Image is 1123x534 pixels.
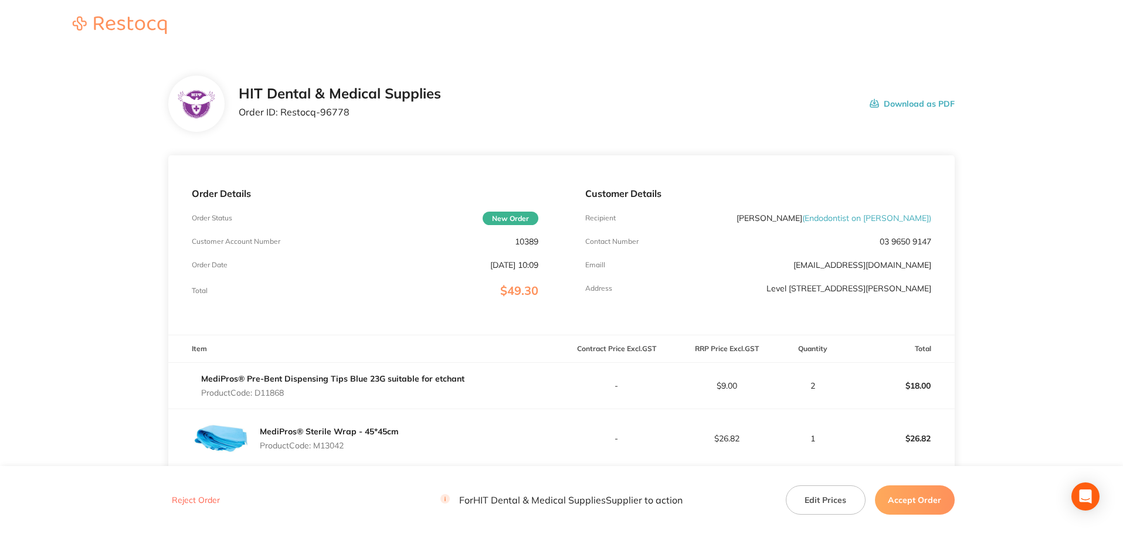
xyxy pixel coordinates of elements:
[585,214,616,222] p: Recipient
[585,237,639,246] p: Contact Number
[585,284,612,292] p: Address
[562,335,672,363] th: Contract Price Excl. GST
[490,260,538,270] p: [DATE] 10:09
[483,212,538,225] span: New Order
[585,188,931,199] p: Customer Details
[260,426,399,437] a: MediPros® Sterile Wrap - 45*45cm
[201,388,464,397] p: Product Code: D11868
[766,284,931,293] p: Level [STREET_ADDRESS][PERSON_NAME]
[260,441,399,450] p: Product Code: M13042
[737,213,931,223] p: [PERSON_NAME]
[201,373,464,384] a: MediPros® Pre-Bent Dispensing Tips Blue 23G suitable for etchant
[168,335,561,363] th: Item
[672,381,781,390] p: $9.00
[192,188,538,199] p: Order Details
[671,335,782,363] th: RRP Price Excl. GST
[782,434,844,443] p: 1
[61,16,178,36] a: Restocq logo
[782,381,844,390] p: 2
[500,283,538,298] span: $49.30
[802,213,931,223] span: ( Endodontist on [PERSON_NAME] )
[793,260,931,270] a: [EMAIL_ADDRESS][DOMAIN_NAME]
[880,237,931,246] p: 03 9650 9147
[168,495,223,506] button: Reject Order
[585,261,605,269] p: Emaill
[192,409,250,468] img: bHdsOHpncA
[1071,482,1100,511] div: Open Intercom Messenger
[192,287,208,295] p: Total
[875,485,955,515] button: Accept Order
[61,16,178,34] img: Restocq logo
[192,214,232,222] p: Order Status
[782,335,844,363] th: Quantity
[844,335,955,363] th: Total
[845,372,954,400] p: $18.00
[562,434,671,443] p: -
[239,107,441,117] p: Order ID: Restocq- 96778
[562,381,671,390] p: -
[192,237,280,246] p: Customer Account Number
[845,424,954,453] p: $26.82
[440,495,683,506] p: For HIT Dental & Medical Supplies Supplier to action
[239,86,441,102] h2: HIT Dental & Medical Supplies
[672,434,781,443] p: $26.82
[870,86,955,122] button: Download as PDF
[515,237,538,246] p: 10389
[192,261,228,269] p: Order Date
[178,85,216,123] img: ZWE3a210NA
[786,485,866,515] button: Edit Prices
